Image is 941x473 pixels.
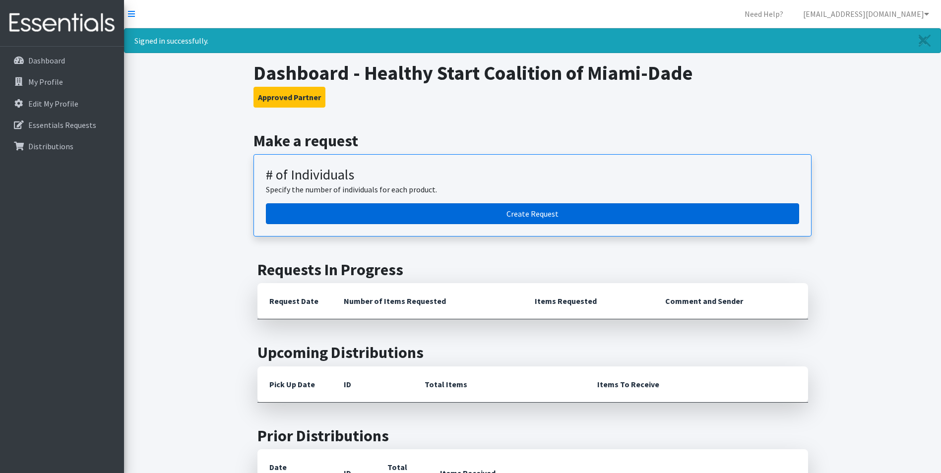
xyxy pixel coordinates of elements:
[124,28,941,53] div: Signed in successfully.
[257,366,332,403] th: Pick Up Date
[795,4,937,24] a: [EMAIL_ADDRESS][DOMAIN_NAME]
[737,4,791,24] a: Need Help?
[28,120,96,130] p: Essentials Requests
[257,260,808,279] h2: Requests In Progress
[253,61,812,85] h1: Dashboard - Healthy Start Coalition of Miami-Dade
[253,131,812,150] h2: Make a request
[266,183,799,195] p: Specify the number of individuals for each product.
[257,343,808,362] h2: Upcoming Distributions
[4,6,120,40] img: HumanEssentials
[4,72,120,92] a: My Profile
[266,167,799,183] h3: # of Individuals
[909,29,941,53] a: Close
[332,366,413,403] th: ID
[585,366,808,403] th: Items To Receive
[413,366,585,403] th: Total Items
[28,56,65,65] p: Dashboard
[4,136,120,156] a: Distributions
[4,115,120,135] a: Essentials Requests
[253,87,325,108] button: Approved Partner
[266,203,799,224] a: Create a request by number of individuals
[523,283,653,319] th: Items Requested
[257,426,808,445] h2: Prior Distributions
[28,99,78,109] p: Edit My Profile
[28,77,63,87] p: My Profile
[28,141,73,151] p: Distributions
[4,51,120,70] a: Dashboard
[257,283,332,319] th: Request Date
[332,283,523,319] th: Number of Items Requested
[653,283,808,319] th: Comment and Sender
[4,94,120,114] a: Edit My Profile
